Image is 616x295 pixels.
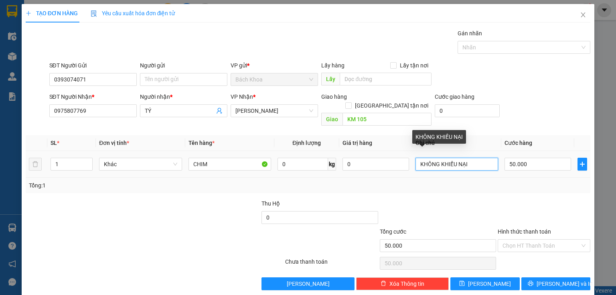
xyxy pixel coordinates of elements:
[458,30,482,37] label: Gán nhãn
[450,277,520,290] button: save[PERSON_NAME]
[99,140,129,146] span: Đơn vị tính
[235,73,313,85] span: Bách Khoa
[231,94,253,100] span: VP Nhận
[235,105,313,117] span: Gia Kiệm
[91,10,175,16] span: Yêu cầu xuất hóa đơn điện tử
[261,200,280,207] span: Thu Hộ
[49,92,137,101] div: SĐT Người Nhận
[381,281,386,287] span: delete
[352,101,432,110] span: [GEOGRAPHIC_DATA] tận nơi
[287,279,330,288] span: [PERSON_NAME]
[528,281,533,287] span: printer
[29,181,238,190] div: Tổng: 1
[342,140,372,146] span: Giá trị hàng
[397,61,432,70] span: Lấy tận nơi
[321,113,342,126] span: Giao
[91,10,97,17] img: icon
[580,12,586,18] span: close
[188,158,271,171] input: VD: Bàn, Ghế
[321,94,347,100] span: Giao hàng
[342,113,432,126] input: Dọc đường
[26,10,78,16] span: TẠO ĐƠN HÀNG
[340,73,432,85] input: Dọc đường
[521,277,591,290] button: printer[PERSON_NAME] và In
[284,257,379,271] div: Chưa thanh toán
[292,140,321,146] span: Định lượng
[104,158,177,170] span: Khác
[537,279,593,288] span: [PERSON_NAME] và In
[498,228,551,235] label: Hình thức thanh toán
[140,92,227,101] div: Người nhận
[435,94,474,100] label: Cước giao hàng
[578,161,587,167] span: plus
[51,140,57,146] span: SL
[572,4,594,26] button: Close
[380,228,406,235] span: Tổng cước
[468,279,511,288] span: [PERSON_NAME]
[505,140,532,146] span: Cước hàng
[231,61,318,70] div: VP gửi
[49,61,137,70] div: SĐT Người Gửi
[261,277,354,290] button: [PERSON_NAME]
[415,158,498,171] input: Ghi Chú
[321,62,344,69] span: Lấy hàng
[342,158,409,171] input: 0
[328,158,336,171] span: kg
[140,61,227,70] div: Người gửi
[216,108,223,114] span: user-add
[389,279,424,288] span: Xóa Thông tin
[26,10,31,16] span: plus
[29,158,42,171] button: delete
[577,158,587,171] button: plus
[435,104,500,117] input: Cước giao hàng
[188,140,215,146] span: Tên hàng
[459,281,465,287] span: save
[412,130,466,144] div: KHÔNG KHIẾU NẠI
[356,277,449,290] button: deleteXóa Thông tin
[321,73,340,85] span: Lấy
